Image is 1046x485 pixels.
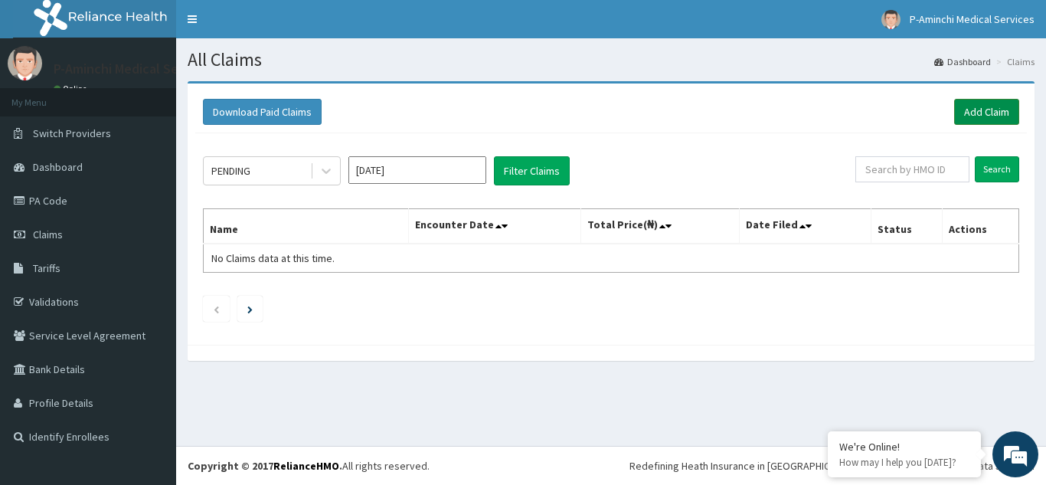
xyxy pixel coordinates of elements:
[934,55,991,68] a: Dashboard
[992,55,1035,68] li: Claims
[855,156,969,182] input: Search by HMO ID
[975,156,1019,182] input: Search
[33,261,60,275] span: Tariffs
[213,302,220,316] a: Previous page
[211,163,250,179] div: PENDING
[839,456,969,469] p: How may I help you today?
[33,228,63,241] span: Claims
[494,156,570,185] button: Filter Claims
[629,458,1035,474] div: Redefining Heath Insurance in [GEOGRAPHIC_DATA] using Telemedicine and Data Science!
[211,251,335,265] span: No Claims data at this time.
[203,99,322,125] button: Download Paid Claims
[33,126,111,140] span: Switch Providers
[33,160,83,174] span: Dashboard
[740,209,871,244] th: Date Filed
[54,62,214,76] p: P-Aminchi Medical Services
[871,209,943,244] th: Status
[204,209,409,244] th: Name
[247,302,253,316] a: Next page
[273,459,339,473] a: RelianceHMO
[188,459,342,473] strong: Copyright © 2017 .
[176,446,1046,485] footer: All rights reserved.
[910,12,1035,26] span: P-Aminchi Medical Services
[881,10,901,29] img: User Image
[348,156,486,184] input: Select Month and Year
[942,209,1018,244] th: Actions
[409,209,580,244] th: Encounter Date
[580,209,740,244] th: Total Price(₦)
[54,84,90,94] a: Online
[188,50,1035,70] h1: All Claims
[839,440,969,454] div: We're Online!
[8,46,42,80] img: User Image
[954,99,1019,125] a: Add Claim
